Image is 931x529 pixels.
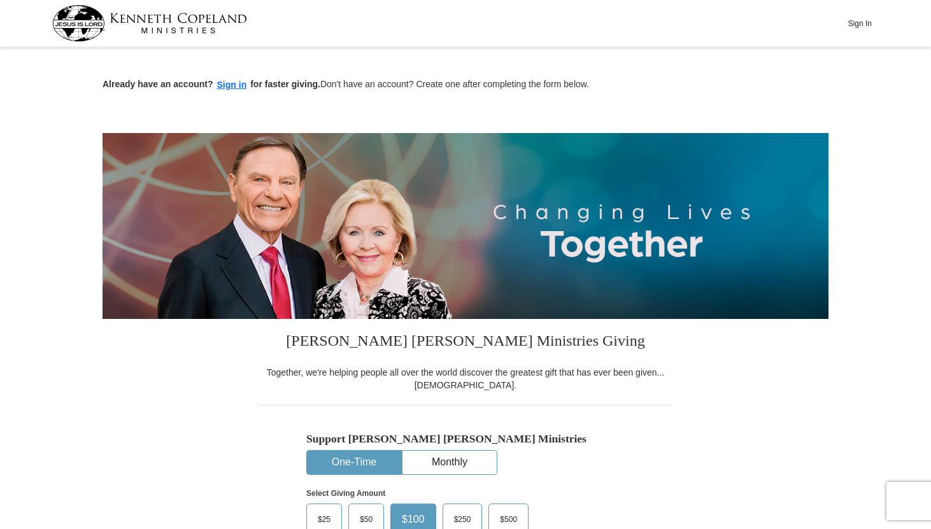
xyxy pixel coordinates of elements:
button: Sign in [213,78,251,92]
h5: Support [PERSON_NAME] [PERSON_NAME] Ministries [306,432,625,446]
span: $250 [448,510,478,529]
button: One-Time [307,451,401,474]
span: $25 [311,510,337,529]
div: Together, we're helping people all over the world discover the greatest gift that has ever been g... [259,366,672,391]
span: $100 [395,510,431,529]
strong: Select Giving Amount [306,489,385,498]
span: $500 [494,510,523,529]
strong: Already have an account? for faster giving. [103,79,320,89]
p: Don't have an account? Create one after completing the form below. [103,78,828,92]
img: kcm-header-logo.svg [52,5,247,41]
button: Monthly [402,451,497,474]
button: Sign In [841,13,879,33]
span: $50 [353,510,379,529]
h3: [PERSON_NAME] [PERSON_NAME] Ministries Giving [259,319,672,366]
